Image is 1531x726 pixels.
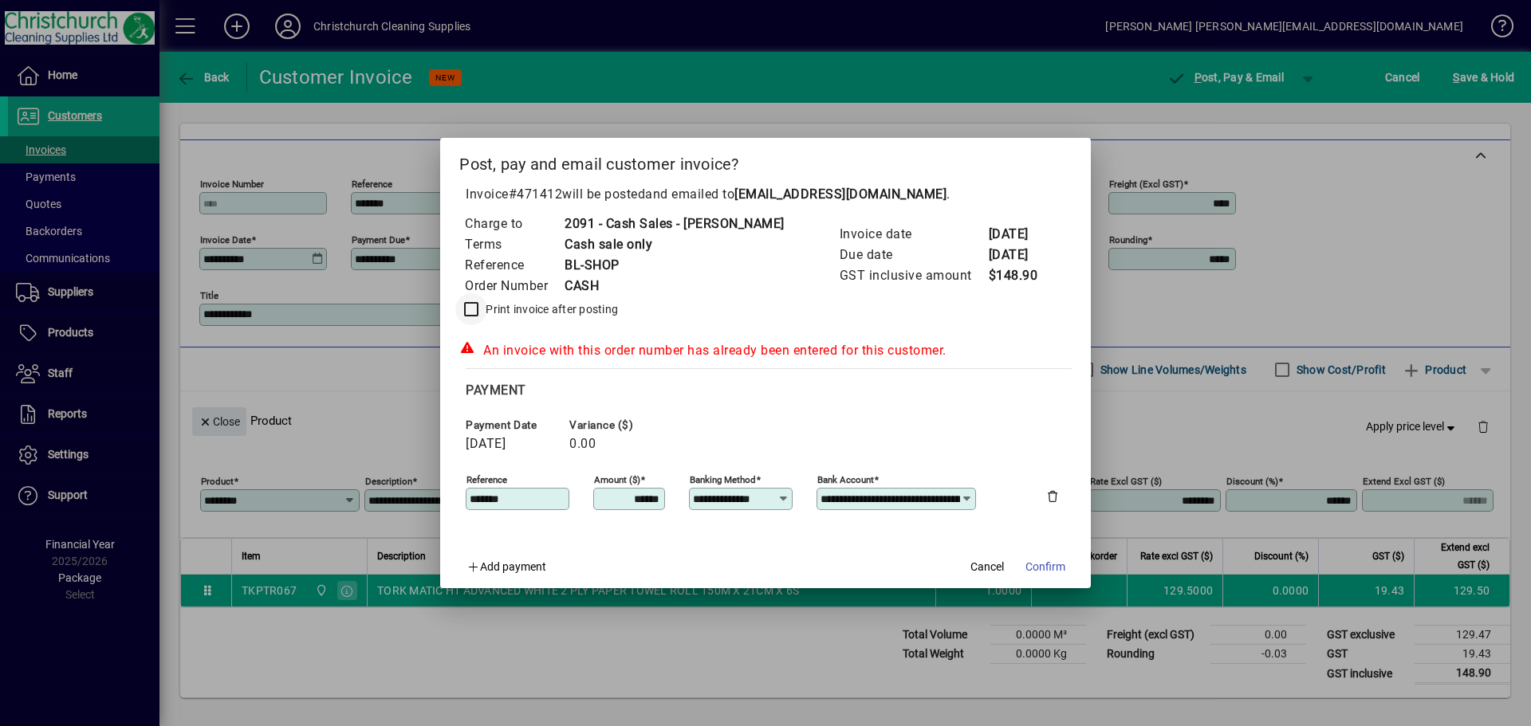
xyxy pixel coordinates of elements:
[645,186,947,202] span: and emailed to
[988,265,1052,286] td: $148.90
[1025,559,1065,575] span: Confirm
[480,560,546,573] span: Add payment
[459,185,1072,204] p: Invoice will be posted .
[839,265,988,286] td: GST inclusive amount
[459,341,1072,360] div: An invoice with this order number has already been entered for this customer.
[440,138,1091,184] h2: Post, pay and email customer invoice?
[690,473,756,485] mat-label: Banking method
[466,383,526,398] span: Payment
[569,419,665,431] span: Variance ($)
[482,301,618,317] label: Print invoice after posting
[734,186,947,202] b: [EMAIL_ADDRESS][DOMAIN_NAME]
[839,224,988,245] td: Invoice date
[466,419,561,431] span: Payment date
[594,473,640,485] mat-label: Amount ($)
[962,553,1013,582] button: Cancel
[464,214,564,234] td: Charge to
[970,559,1004,575] span: Cancel
[466,473,507,485] mat-label: Reference
[509,186,563,202] span: #471412
[564,255,785,276] td: BL-SHOP
[564,214,785,234] td: 2091 - Cash Sales - [PERSON_NAME]
[988,245,1052,265] td: [DATE]
[466,437,506,451] span: [DATE]
[464,255,564,276] td: Reference
[464,276,564,296] td: Order Number
[464,234,564,255] td: Terms
[569,437,596,451] span: 0.00
[817,473,874,485] mat-label: Bank Account
[459,553,553,582] button: Add payment
[564,276,785,296] td: CASH
[839,245,988,265] td: Due date
[988,224,1052,245] td: [DATE]
[564,234,785,255] td: Cash sale only
[1019,553,1072,582] button: Confirm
